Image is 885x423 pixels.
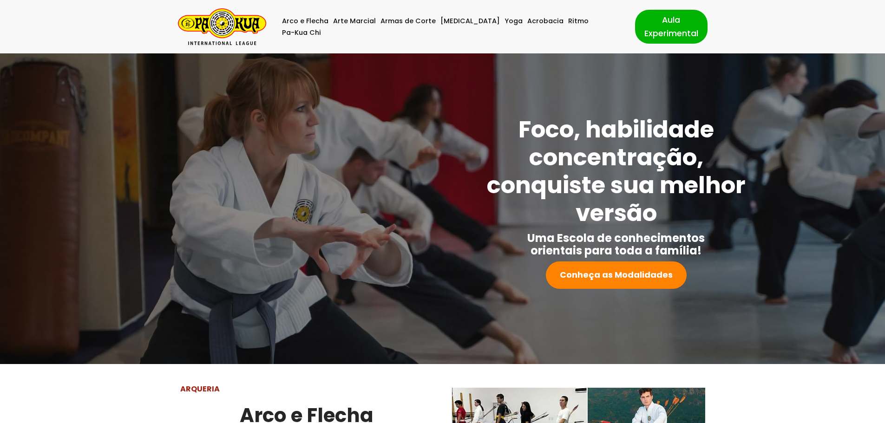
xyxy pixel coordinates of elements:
strong: Foco, habilidade concentração, conquiste sua melhor versão [487,113,746,229]
a: Arco e Flecha [282,15,328,27]
a: Arte Marcial [333,15,376,27]
a: Pa-Kua Brasil Uma Escola de conhecimentos orientais para toda a família. Foco, habilidade concent... [178,8,266,45]
strong: Uma Escola de conhecimentos orientais para toda a família! [527,230,705,258]
a: [MEDICAL_DATA] [440,15,500,27]
strong: ARQUERIA [180,384,220,394]
a: Armas de Corte [380,15,436,27]
strong: Conheça as Modalidades [560,269,673,280]
div: Menu primário [280,15,621,39]
a: Pa-Kua Chi [282,27,321,39]
a: Conheça as Modalidades [546,261,687,289]
a: Yoga [505,15,523,27]
a: Aula Experimental [635,10,708,43]
a: Ritmo [568,15,589,27]
a: Acrobacia [527,15,564,27]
